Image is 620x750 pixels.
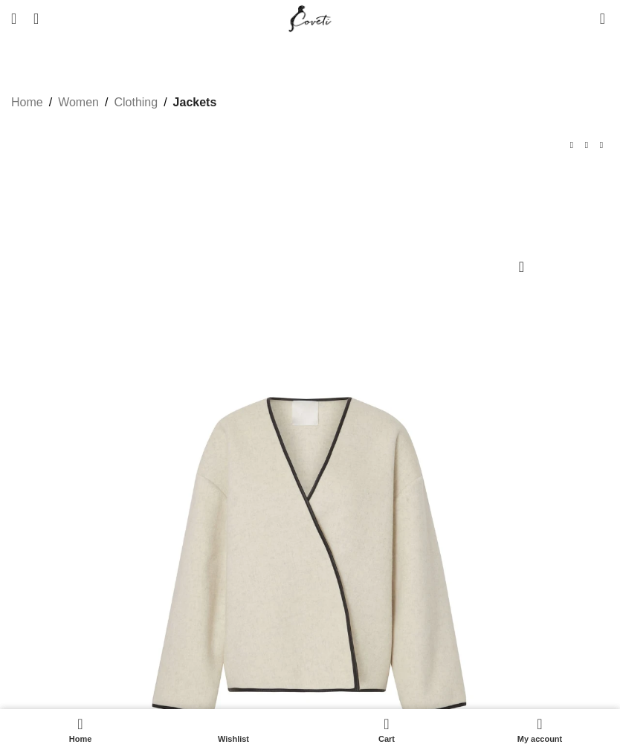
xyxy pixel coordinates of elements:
[11,734,149,744] span: Home
[11,93,43,112] a: Home
[285,11,335,24] a: Site logo
[564,138,579,152] a: Previous product
[594,138,609,152] a: Next product
[310,713,463,746] div: My cart
[157,713,310,746] div: My wishlist
[181,44,439,56] a: Fancy designing your own shoe? | Discover Now
[4,713,157,746] a: Home
[157,713,310,746] a: Wishlist
[317,734,456,744] span: Cart
[601,7,612,19] span: 0
[24,4,39,33] a: Search
[592,4,613,33] a: 0
[471,734,609,744] span: My account
[463,713,616,746] a: My account
[173,93,217,112] a: Jackets
[164,734,303,744] span: Wishlist
[310,713,463,746] a: 0 Cart
[58,93,99,112] a: Women
[4,4,24,33] a: Open mobile menu
[578,4,592,33] div: My Wishlist
[11,93,216,112] nav: Breadcrumb
[385,713,396,724] span: 0
[114,93,158,112] a: Clothing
